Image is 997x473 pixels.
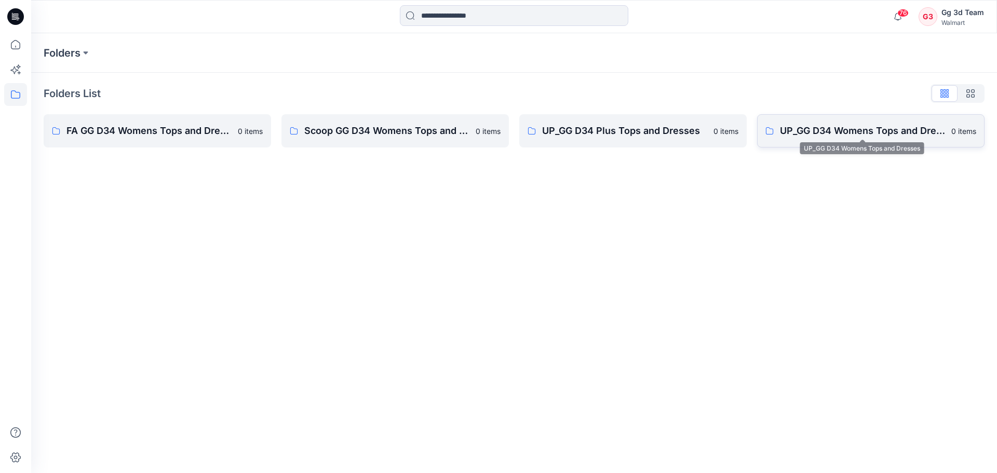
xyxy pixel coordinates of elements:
a: Scoop GG D34 Womens Tops and Dresses0 items [281,114,509,147]
a: FA GG D34 Womens Tops and Dresses0 items [44,114,271,147]
a: UP_GG D34 Womens Tops and Dresses0 items [757,114,985,147]
a: Folders [44,46,80,60]
p: UP_GG D34 Womens Tops and Dresses [780,124,945,138]
p: Folders List [44,86,101,101]
p: UP_GG D34 Plus Tops and Dresses [542,124,707,138]
a: UP_GG D34 Plus Tops and Dresses0 items [519,114,747,147]
p: Scoop GG D34 Womens Tops and Dresses [304,124,469,138]
div: Gg 3d Team [941,6,984,19]
p: 0 items [951,126,976,137]
p: FA GG D34 Womens Tops and Dresses [66,124,232,138]
div: Walmart [941,19,984,26]
p: 0 items [238,126,263,137]
div: G3 [919,7,937,26]
p: 0 items [476,126,501,137]
span: 76 [897,9,909,17]
p: 0 items [713,126,738,137]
